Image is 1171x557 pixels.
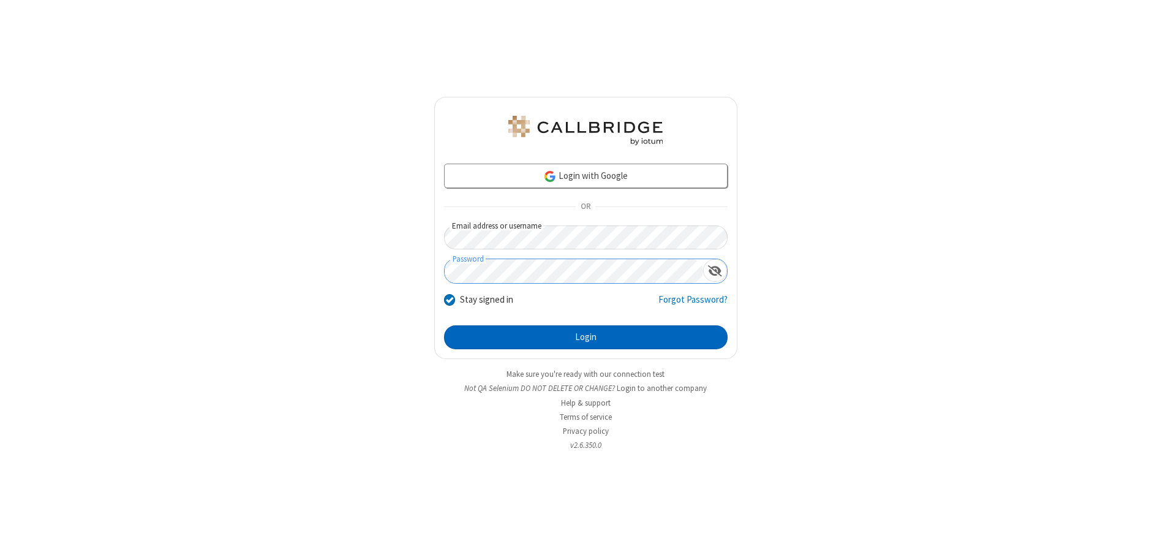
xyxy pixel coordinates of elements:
a: Help & support [561,398,611,408]
li: Not QA Selenium DO NOT DELETE OR CHANGE? [434,382,737,394]
img: google-icon.png [543,170,557,183]
a: Forgot Password? [658,293,728,316]
button: Login to another company [617,382,707,394]
input: Email address or username [444,225,728,249]
a: Make sure you're ready with our connection test [506,369,665,379]
input: Password [445,259,703,283]
a: Privacy policy [563,426,609,436]
div: Show password [703,259,727,282]
li: v2.6.350.0 [434,439,737,451]
a: Login with Google [444,164,728,188]
span: OR [576,199,595,216]
a: Terms of service [560,412,612,422]
button: Login [444,325,728,350]
img: QA Selenium DO NOT DELETE OR CHANGE [506,116,665,145]
label: Stay signed in [460,293,513,307]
